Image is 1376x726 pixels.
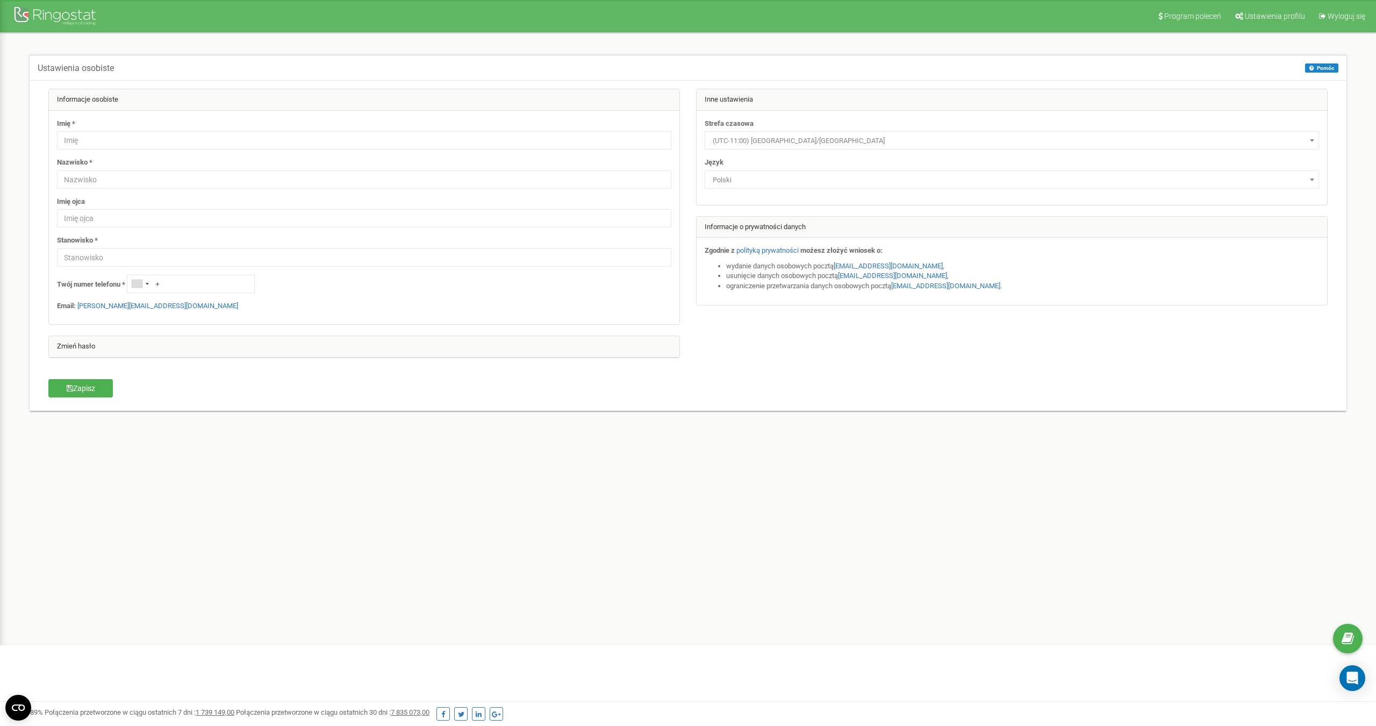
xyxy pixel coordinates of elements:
[57,302,76,310] strong: Email:
[891,282,1000,290] a: [EMAIL_ADDRESS][DOMAIN_NAME]
[838,272,947,280] a: [EMAIL_ADDRESS][DOMAIN_NAME]
[726,271,1319,281] li: usunięcie danych osobowych pocztą ,
[127,275,255,293] input: +1-800-555-55-55
[697,217,1327,238] div: Informacje o prywatności danych
[77,302,238,310] a: [PERSON_NAME][EMAIL_ADDRESS][DOMAIN_NAME]
[705,158,723,168] label: Język
[1339,665,1365,691] div: Open Intercom Messenger
[57,209,671,227] input: Imię ojca
[736,246,799,254] a: polityką prywatności
[705,246,735,254] strong: Zgodnie z
[49,89,679,111] div: Informacje osobiste
[48,379,113,397] button: Zapisz
[1328,12,1365,20] span: Wyloguj się
[38,63,114,73] h5: Ustawienia osobiste
[697,89,1327,111] div: Inne ustawienia
[1305,63,1338,73] button: Pomóc
[57,170,671,189] input: Nazwisko
[834,262,943,270] a: [EMAIL_ADDRESS][DOMAIN_NAME]
[708,133,1315,148] span: (UTC-11:00) Pacific/Midway
[57,158,92,168] label: Nazwisko *
[57,131,671,150] input: Imię
[127,275,152,293] div: Telephone country code
[708,173,1315,188] span: Polski
[49,336,679,358] div: Zmień hasło
[705,119,754,129] label: Strefa czasowa
[726,261,1319,272] li: wydanie danych osobowych pocztą ,
[57,197,85,207] label: Imię ojca
[726,281,1319,291] li: ograniczenie przetwarzania danych osobowych pocztą .
[705,170,1319,189] span: Polski
[57,119,75,129] label: Imię *
[57,248,671,267] input: Stanowisko
[57,236,98,246] label: Stanowisko *
[1164,12,1221,20] span: Program poleceń
[705,131,1319,150] span: (UTC-11:00) Pacific/Midway
[5,695,31,721] button: Open CMP widget
[800,246,883,254] strong: możesz złożyć wniosek o:
[1245,12,1305,20] span: Ustawienia profilu
[57,280,125,290] label: Twój numer telefonu *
